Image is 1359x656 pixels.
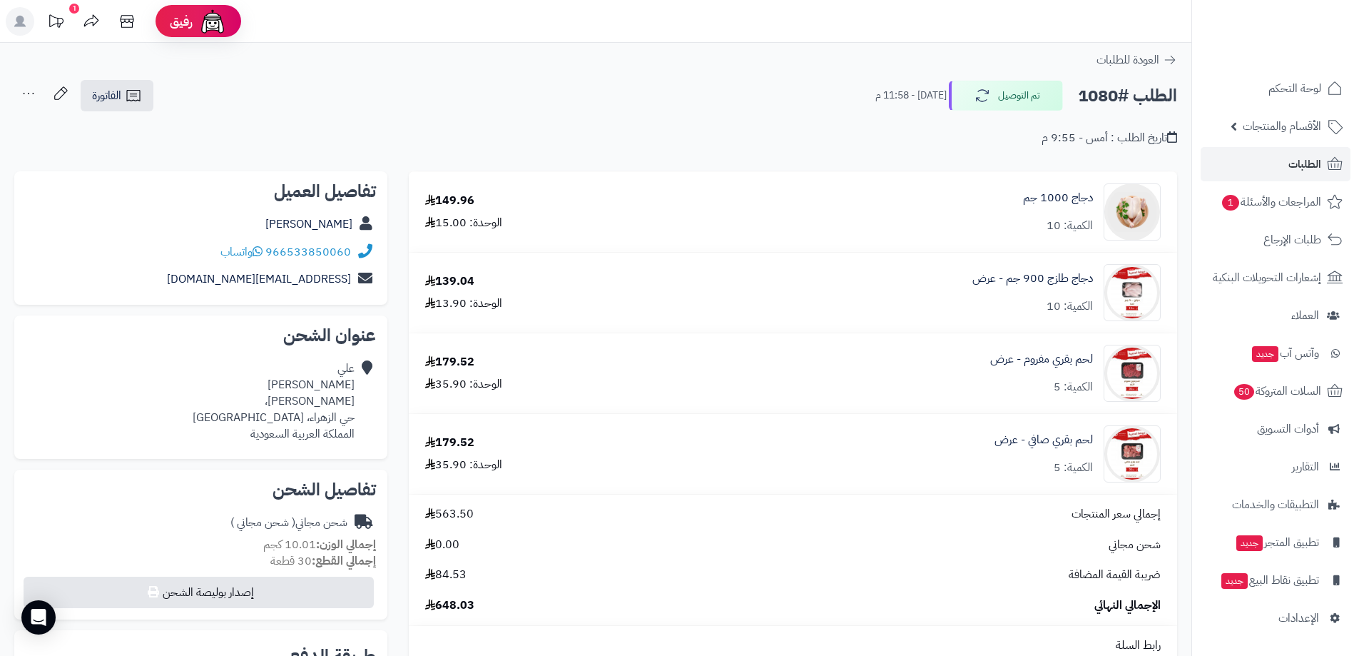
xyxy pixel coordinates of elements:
img: 683_68665723ae393_ea37f7fc-90x90.png [1104,183,1160,241]
span: السلات المتروكة [1233,381,1321,401]
span: 648.03 [425,597,474,614]
a: أدوات التسويق [1201,412,1350,446]
span: جديد [1221,573,1248,589]
span: جديد [1252,346,1278,362]
a: واتساب [220,243,263,261]
div: الوحدة: 13.90 [425,296,502,312]
img: 1759137508-WhatsApp%20Image%202025-09-29%20at%2011.33.02%20AM%20(1)-90x90.jpeg [1104,425,1160,483]
div: الكمية: 10 [1047,298,1093,315]
small: [DATE] - 11:58 م [875,89,947,103]
span: إشعارات التحويلات البنكية [1213,268,1321,288]
button: تم التوصيل [949,81,1063,111]
span: تطبيق المتجر [1235,533,1319,552]
a: تطبيق نقاط البيعجديد [1201,563,1350,597]
a: دجاج 1000 جم [1023,190,1093,206]
a: التطبيقات والخدمات [1201,488,1350,522]
a: طلبات الإرجاع [1201,223,1350,257]
span: إجمالي سعر المنتجات [1072,506,1161,523]
a: التقارير [1201,450,1350,484]
small: 10.01 كجم [263,536,376,553]
span: 563.50 [425,506,474,523]
strong: إجمالي الوزن: [316,536,376,553]
h2: تفاصيل الشحن [26,481,376,498]
span: وآتس آب [1251,343,1319,363]
div: الوحدة: 15.00 [425,215,502,231]
span: العودة للطلبات [1096,51,1159,69]
small: 30 قطعة [270,552,376,570]
a: 966533850060 [265,243,351,261]
span: ضريبة القيمة المضافة [1069,567,1161,583]
a: لحم بقري مفروم - عرض [990,351,1093,368]
span: ( شحن مجاني ) [230,514,295,531]
h2: عنوان الشحن [26,327,376,344]
div: الوحدة: 35.90 [425,376,502,393]
span: العملاء [1291,306,1319,326]
div: رابط السلة [414,637,1171,654]
span: أدوات التسويق [1257,419,1319,439]
span: الطلبات [1288,154,1321,174]
h2: الطلب #1080 [1078,81,1177,111]
a: السلات المتروكة50 [1201,374,1350,408]
div: علي [PERSON_NAME] [PERSON_NAME]، حي الزهراء، [GEOGRAPHIC_DATA] المملكة العربية السعودية [193,360,355,442]
img: logo-2.png [1262,36,1345,66]
a: وآتس آبجديد [1201,336,1350,370]
img: 1759137031-WhatsApp%20Image%202025-09-29%20at%2011.33.02%20AM%20(3)-90x90.jpeg [1104,264,1160,321]
div: 139.04 [425,273,474,290]
span: جديد [1236,535,1263,551]
span: الأقسام والمنتجات [1243,116,1321,136]
div: الكمية: 5 [1054,460,1093,476]
div: شحن مجاني [230,515,347,531]
a: تحديثات المنصة [38,7,73,39]
a: الطلبات [1201,147,1350,181]
div: 1 [69,4,79,14]
a: [EMAIL_ADDRESS][DOMAIN_NAME] [167,271,351,288]
img: ai-face.png [198,7,227,36]
a: المراجعات والأسئلة1 [1201,185,1350,219]
span: الإجمالي النهائي [1094,597,1161,614]
div: الوحدة: 35.90 [425,457,502,473]
div: الكمية: 10 [1047,218,1093,234]
div: 179.52 [425,435,474,451]
div: 179.52 [425,354,474,370]
a: دجاج طازج 900 جم - عرض [972,271,1093,287]
div: الكمية: 5 [1054,379,1093,395]
a: إشعارات التحويلات البنكية [1201,261,1350,295]
span: رفيق [170,13,193,30]
a: العملاء [1201,298,1350,333]
span: التطبيقات والخدمات [1232,495,1319,515]
span: 84.53 [425,567,467,583]
span: 0.00 [425,537,459,553]
span: 1 [1222,195,1239,211]
strong: إجمالي القطع: [312,552,376,570]
span: شحن مجاني [1109,537,1161,553]
a: تطبيق المتجرجديد [1201,525,1350,560]
span: المراجعات والأسئلة [1221,192,1321,212]
a: الفاتورة [81,80,153,111]
span: التقارير [1292,457,1319,477]
a: [PERSON_NAME] [265,216,352,233]
img: 1759137456-WhatsApp%20Image%202025-09-29%20at%2011.33.02%20AM%20(2)-90x90.jpeg [1104,345,1160,402]
span: الفاتورة [92,87,121,104]
div: تاريخ الطلب : أمس - 9:55 م [1042,130,1177,146]
a: لوحة التحكم [1201,71,1350,106]
button: إصدار بوليصة الشحن [24,577,374,608]
a: لحم بقري صافي - عرض [994,432,1093,448]
a: الإعدادات [1201,601,1350,635]
a: العودة للطلبات [1096,51,1177,69]
span: تطبيق نقاط البيع [1220,570,1319,590]
h2: تفاصيل العميل [26,183,376,200]
div: Open Intercom Messenger [21,600,56,635]
span: الإعدادات [1278,608,1319,628]
div: 149.96 [425,193,474,209]
span: 50 [1234,384,1254,400]
span: لوحة التحكم [1268,79,1321,99]
span: طلبات الإرجاع [1263,230,1321,250]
